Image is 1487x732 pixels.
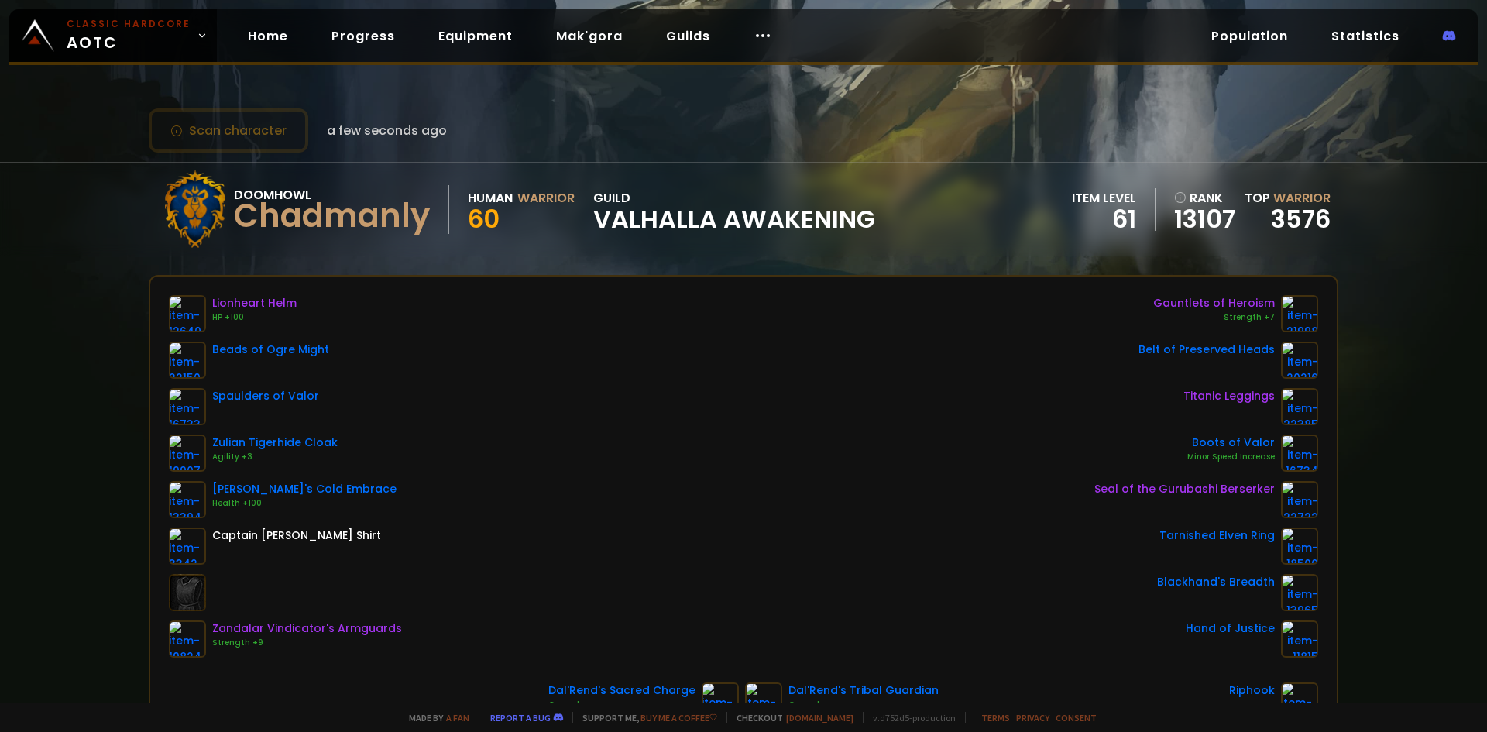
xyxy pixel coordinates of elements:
a: a fan [446,712,469,723]
img: item-19824 [169,620,206,658]
span: Valhalla Awakening [593,208,875,231]
div: Titanic Leggings [1183,388,1275,404]
img: item-18500 [1281,528,1318,565]
div: Strength +9 [212,637,402,649]
img: item-22722 [1281,481,1318,518]
small: Classic Hardcore [67,17,191,31]
span: v. d752d5 - production [863,712,956,723]
button: Scan character [149,108,308,153]
img: item-16733 [169,388,206,425]
a: Mak'gora [544,20,635,52]
div: Doomhowl [234,185,430,204]
span: Made by [400,712,469,723]
a: Classic HardcoreAOTC [9,9,217,62]
img: item-12640 [169,295,206,332]
div: HP +100 [212,311,297,324]
a: [DOMAIN_NAME] [786,712,853,723]
div: Chadmanly [234,204,430,228]
a: Statistics [1319,20,1412,52]
div: Boots of Valor [1187,435,1275,451]
a: Progress [319,20,407,52]
a: Home [235,20,300,52]
div: item level [1072,188,1136,208]
div: Beads of Ogre Might [212,342,329,358]
div: Dal'Rend's Sacred Charge [548,682,695,699]
img: item-12653 [1281,682,1318,720]
div: Top [1245,188,1331,208]
div: Agility +3 [212,451,338,463]
div: [PERSON_NAME]'s Cold Embrace [212,481,397,497]
img: item-22150 [169,342,206,379]
a: Population [1199,20,1300,52]
img: item-19907 [169,435,206,472]
div: Tarnished Elven Ring [1159,528,1275,544]
img: item-12940 [702,682,739,720]
div: Lionheart Helm [212,295,297,311]
span: 60 [468,201,500,236]
div: Zulian Tigerhide Cloak [212,435,338,451]
div: Crusader [788,699,939,711]
span: AOTC [67,17,191,54]
div: Belt of Preserved Heads [1138,342,1275,358]
a: 3576 [1271,201,1331,236]
img: item-16734 [1281,435,1318,472]
div: Hand of Justice [1186,620,1275,637]
a: Buy me a coffee [640,712,717,723]
div: Spaulders of Valor [212,388,319,404]
img: item-13394 [169,481,206,518]
span: Warrior [1273,189,1331,207]
div: guild [593,188,875,231]
div: Human [468,188,513,208]
div: Riphook [1229,682,1275,699]
div: Health +100 [212,497,397,510]
div: Captain [PERSON_NAME] Shirt [212,528,381,544]
img: item-3342 [169,528,206,565]
a: Terms [981,712,1010,723]
div: 61 [1072,208,1136,231]
div: Strength +7 [1153,311,1275,324]
img: item-12939 [745,682,782,720]
img: item-22385 [1281,388,1318,425]
div: Blackhand's Breadth [1157,574,1275,590]
a: Equipment [426,20,525,52]
div: Gauntlets of Heroism [1153,295,1275,311]
a: 13107 [1174,208,1235,231]
div: Crusader [548,699,695,711]
img: item-20216 [1281,342,1318,379]
a: Consent [1056,712,1097,723]
img: item-11815 [1281,620,1318,658]
span: Checkout [726,712,853,723]
img: item-21998 [1281,295,1318,332]
div: Warrior [517,188,575,208]
div: rank [1174,188,1235,208]
img: item-13965 [1281,574,1318,611]
div: Dal'Rend's Tribal Guardian [788,682,939,699]
a: Report a bug [490,712,551,723]
div: Zandalar Vindicator's Armguards [212,620,402,637]
a: Privacy [1016,712,1049,723]
div: Minor Speed Increase [1187,451,1275,463]
span: a few seconds ago [327,121,447,140]
a: Guilds [654,20,723,52]
div: Seal of the Gurubashi Berserker [1094,481,1275,497]
span: Support me, [572,712,717,723]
